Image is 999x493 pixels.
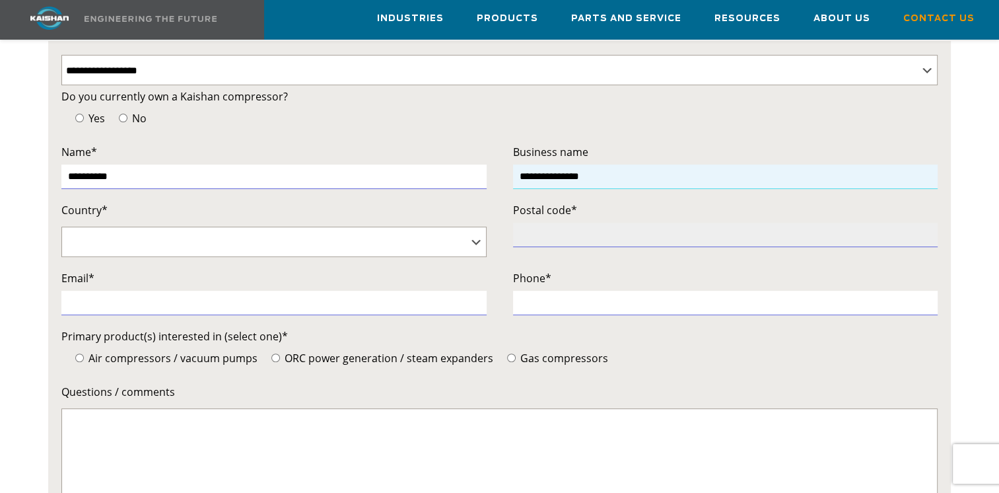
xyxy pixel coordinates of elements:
[377,11,444,26] span: Industries
[271,354,280,362] input: ORC power generation / steam expanders
[129,111,147,126] span: No
[571,1,681,36] a: Parts and Service
[282,351,493,365] span: ORC power generation / steam expanders
[86,111,105,126] span: Yes
[903,11,975,26] span: Contact Us
[61,269,487,287] label: Email*
[513,201,938,219] label: Postal code*
[61,201,487,219] label: Country*
[714,1,780,36] a: Resources
[86,351,258,365] span: Air compressors / vacuum pumps
[813,1,870,36] a: About Us
[61,87,938,106] label: Do you currently own a Kaishan compressor?
[903,1,975,36] a: Contact Us
[571,11,681,26] span: Parts and Service
[61,327,938,346] label: Primary product(s) interested in (select one)*
[477,11,538,26] span: Products
[513,143,938,161] label: Business name
[518,351,608,365] span: Gas compressors
[714,11,780,26] span: Resources
[85,16,217,22] img: Engineering the future
[513,269,938,287] label: Phone*
[75,114,84,122] input: Yes
[377,1,444,36] a: Industries
[477,1,538,36] a: Products
[813,11,870,26] span: About Us
[61,143,487,161] label: Name*
[119,114,127,122] input: No
[61,383,938,401] label: Questions / comments
[507,354,516,362] input: Gas compressors
[75,354,84,362] input: Air compressors / vacuum pumps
